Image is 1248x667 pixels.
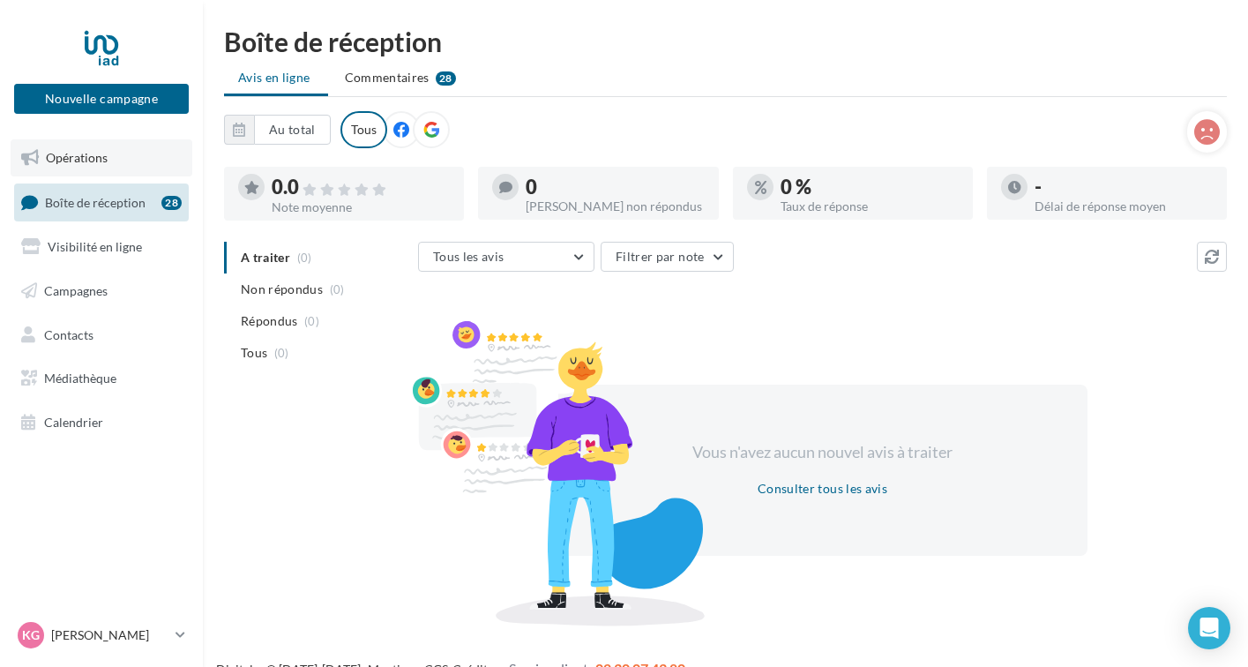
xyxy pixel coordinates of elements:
div: [PERSON_NAME] non répondus [526,200,704,213]
div: 0 [526,177,704,197]
span: Médiathèque [44,371,116,386]
span: (0) [304,314,319,328]
span: Tous les avis [433,249,504,264]
div: 0.0 [272,177,450,198]
a: Boîte de réception28 [11,184,192,221]
div: Tous [340,111,387,148]
div: Boîte de réception [224,28,1227,55]
a: Visibilité en ligne [11,229,192,266]
button: Au total [224,115,331,145]
button: Au total [254,115,331,145]
span: (0) [274,346,289,360]
span: Non répondus [241,281,323,298]
span: Visibilité en ligne [48,239,142,254]
span: Calendrier [44,415,103,430]
div: - [1035,177,1213,197]
div: 28 [436,71,456,86]
span: Commentaires [345,69,430,86]
button: Filtrer par note [601,242,734,272]
span: Boîte de réception [45,194,146,209]
button: Nouvelle campagne [14,84,189,114]
a: Campagnes [11,273,192,310]
div: Taux de réponse [781,200,959,213]
span: Répondus [241,312,298,330]
p: [PERSON_NAME] [51,626,168,644]
a: Opérations [11,139,192,176]
a: Contacts [11,317,192,354]
a: Médiathèque [11,360,192,397]
div: Open Intercom Messenger [1188,607,1230,649]
span: Opérations [46,150,108,165]
div: 28 [161,196,182,210]
button: Tous les avis [418,242,594,272]
div: Délai de réponse moyen [1035,200,1213,213]
div: Vous n'avez aucun nouvel avis à traiter [671,441,975,464]
span: Campagnes [44,283,108,298]
button: Consulter tous les avis [751,478,894,499]
span: (0) [330,282,345,296]
a: Calendrier [11,404,192,441]
div: 0 % [781,177,959,197]
span: KG [22,626,40,644]
a: KG [PERSON_NAME] [14,618,189,652]
span: Tous [241,344,267,362]
div: Note moyenne [272,201,450,214]
span: Contacts [44,326,93,341]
